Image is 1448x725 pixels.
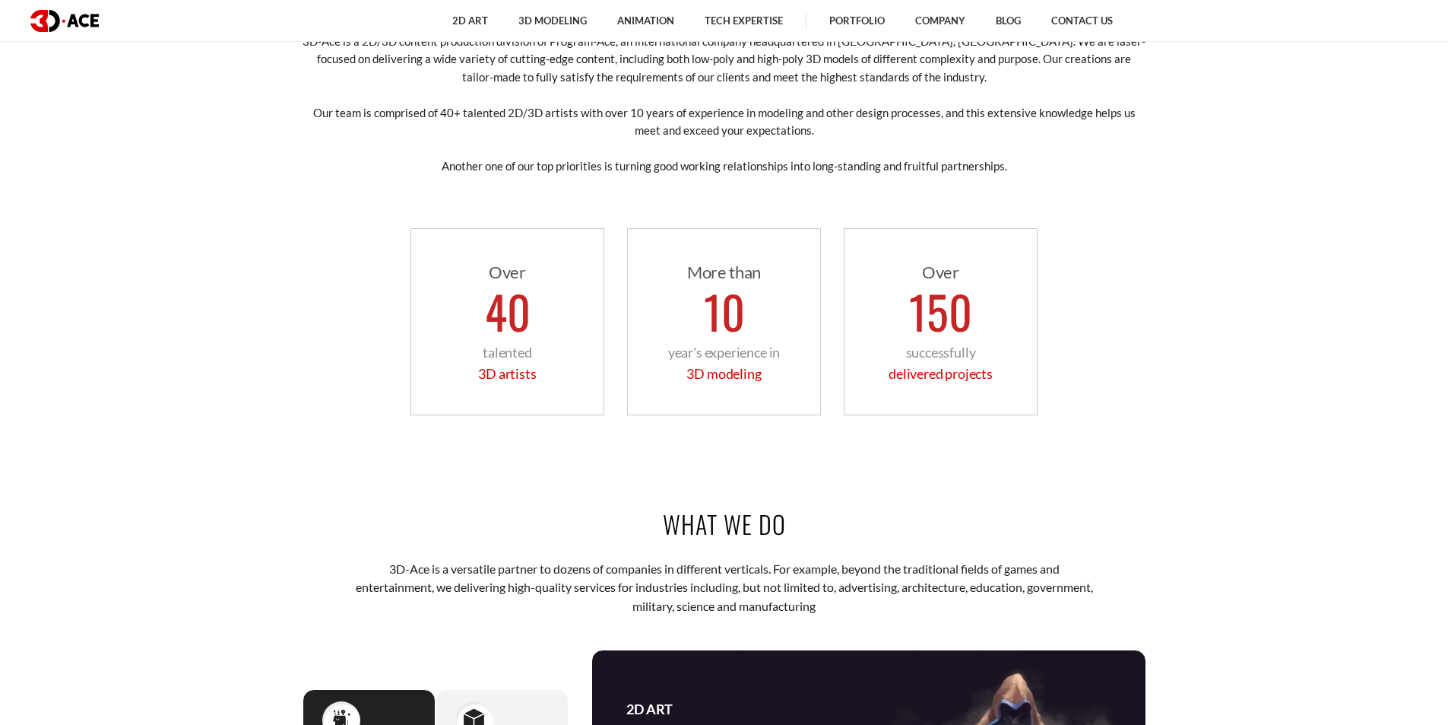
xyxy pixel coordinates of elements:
p: successfully [860,342,1022,384]
p: Over [426,259,588,285]
p: 3D-Ace is a 2D/3D content production division of Program-Ace, an international company headquarte... [303,33,1146,86]
p: More than [643,259,805,285]
span: 3D modeling [686,365,761,382]
span: 40 [485,277,531,345]
span: 150 [909,277,972,345]
h2: What we do [303,507,1146,541]
h3: 2D Art [626,698,673,720]
p: 3D-Ace is a versatile partner to dozens of companies in different verticals. For example, beyond ... [350,560,1098,615]
span: 10 [704,277,745,345]
p: year's experience in [643,342,805,384]
img: logo dark [30,10,99,32]
span: 3D artists [478,365,536,382]
p: Our team is comprised of 40+ talented 2D/3D artists with over 10 years of experience in modeling ... [303,104,1146,140]
p: Another one of our top priorities is turning good working relationships into long-standing and fr... [303,157,1146,175]
span: delivered projects [889,365,993,382]
p: Over [860,259,1022,285]
p: talented [426,342,588,384]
